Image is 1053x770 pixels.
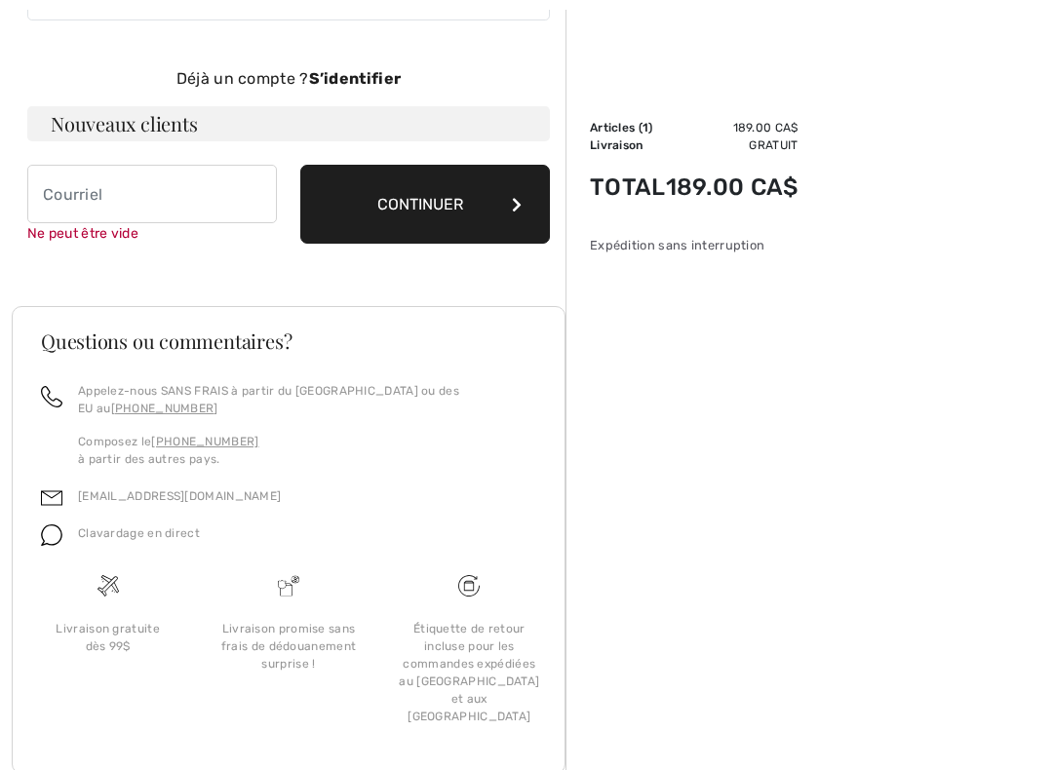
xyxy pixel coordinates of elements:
div: Livraison promise sans frais de dédouanement surprise ! [214,620,363,673]
td: 189.00 CA$ [666,119,799,136]
span: Clavardage en direct [78,526,200,540]
div: Livraison gratuite dès 99$ [33,620,182,655]
div: Déjà un compte ? [27,67,550,91]
a: [PHONE_NUMBER] [111,402,218,415]
img: Livraison promise sans frais de dédouanement surprise&nbsp;! [278,575,299,597]
input: Courriel [27,165,277,223]
img: call [41,386,62,407]
div: Expédition sans interruption [590,236,799,254]
td: Articles ( ) [590,119,666,136]
h3: Questions ou commentaires? [41,331,536,351]
div: Étiquette de retour incluse pour les commandes expédiées au [GEOGRAPHIC_DATA] et aux [GEOGRAPHIC_... [395,620,544,725]
button: Continuer [300,165,550,244]
span: 1 [643,121,648,135]
td: 189.00 CA$ [666,154,799,220]
a: [EMAIL_ADDRESS][DOMAIN_NAME] [78,489,281,503]
div: Ne peut être vide [27,223,277,244]
h3: Nouveaux clients [27,106,550,141]
img: chat [41,524,62,546]
img: Livraison gratuite dès 99$ [458,575,480,597]
td: Gratuit [666,136,799,154]
img: Livraison gratuite dès 99$ [97,575,119,597]
p: Composez le à partir des autres pays. [78,433,536,468]
td: Total [590,154,666,220]
img: email [41,487,62,509]
strong: S’identifier [309,69,402,88]
p: Appelez-nous SANS FRAIS à partir du [GEOGRAPHIC_DATA] ou des EU au [78,382,536,417]
a: [PHONE_NUMBER] [151,435,258,448]
td: Livraison [590,136,666,154]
